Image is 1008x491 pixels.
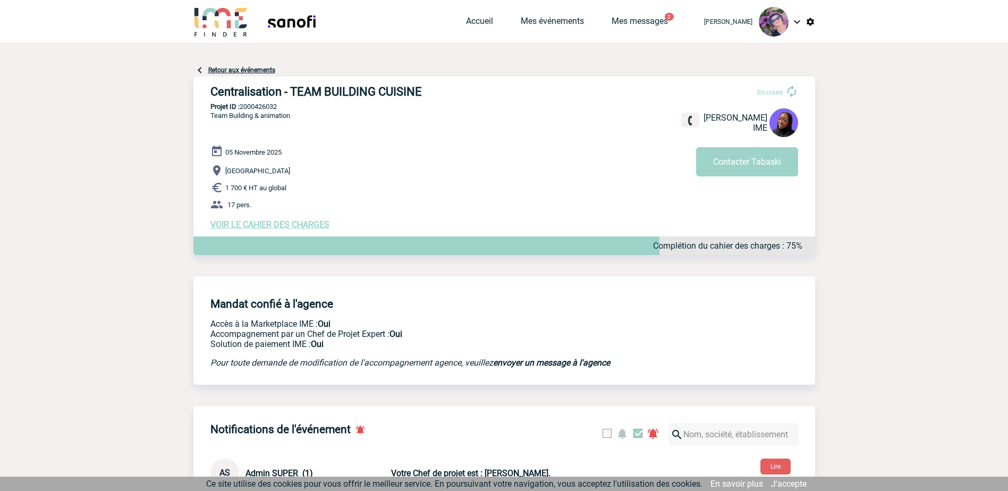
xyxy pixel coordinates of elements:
p: 2000426032 [193,103,815,111]
span: 17 pers. [227,201,251,209]
a: envoyer un message à l'agence [493,358,610,368]
span: 05 Novembre 2025 [225,148,282,156]
a: J'accepte [771,479,807,489]
h4: Notifications de l'événement [210,423,351,436]
b: Oui [311,339,324,349]
a: Mes messages [612,16,668,31]
em: Pour toute demande de modification de l'accompagnement agence, veuillez [210,358,610,368]
a: Accueil [466,16,493,31]
p: Conformité aux process achat client, Prise en charge de la facturation, Mutualisation de plusieur... [210,339,651,349]
span: AS [219,468,230,478]
span: [PERSON_NAME] [704,113,767,123]
b: Oui [318,319,331,329]
button: Contacter Tabaski [696,147,798,176]
p: Accès à la Marketplace IME : [210,319,651,329]
span: Admin SUPER (1) [245,468,313,478]
img: fixe.png [685,116,695,125]
div: Conversation privée : Client - Agence [210,459,389,487]
b: Oui [389,329,402,339]
h4: Mandat confié à l'agence [210,298,333,310]
span: IME [753,123,767,133]
a: Lire [752,461,799,471]
span: [PERSON_NAME] [704,18,752,26]
a: AS Admin SUPER (1) Votre Chef de projet est : [PERSON_NAME]. [210,468,641,478]
button: 2 [665,13,674,21]
img: 115231-1.jpg [759,7,789,37]
p: Prestation payante [210,329,651,339]
span: 1 700 € HT au global [225,184,286,192]
img: 131349-0.png [769,108,798,137]
span: En cours [757,88,783,96]
a: VOIR LE CAHIER DES CHARGES [210,219,329,230]
a: Mes événements [521,16,584,31]
span: Ce site utilise des cookies pour vous offrir le meilleur service. En poursuivant votre navigation... [206,479,702,489]
a: Retour aux événements [208,66,275,74]
img: IME-Finder [193,6,249,37]
a: En savoir plus [710,479,763,489]
span: [GEOGRAPHIC_DATA] [225,167,290,175]
b: Votre Chef de projet est : [PERSON_NAME]. [391,468,550,478]
span: Team Building & animation [210,112,290,120]
button: Lire [760,459,791,475]
h3: Centralisation - TEAM BUILDING CUISINE [210,85,529,98]
b: Projet ID : [210,103,240,111]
